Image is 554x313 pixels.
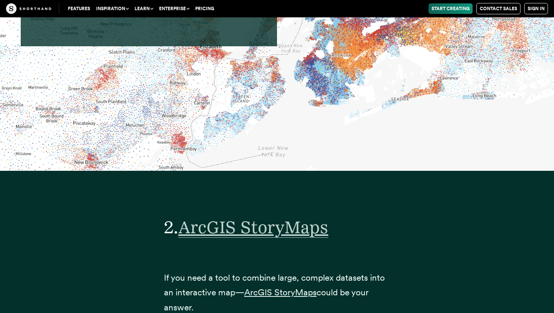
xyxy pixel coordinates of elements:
[93,3,132,14] button: Inspiration
[192,3,217,14] a: Pricing
[132,3,156,14] button: Learn
[6,3,51,14] img: The Craft
[164,272,385,298] span: If you need a tool to combine large, complex datasets into an interactive map—
[156,3,192,14] button: Enterprise
[178,217,328,237] a: ArcGIS StoryMaps
[476,3,520,14] a: Contact Sales
[524,3,548,14] a: Sign in
[429,3,473,14] a: Start Creating
[65,3,93,14] a: Features
[164,287,368,312] span: could be your answer.
[244,287,317,298] a: ArcGIS StoryMaps
[164,217,178,237] span: 2.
